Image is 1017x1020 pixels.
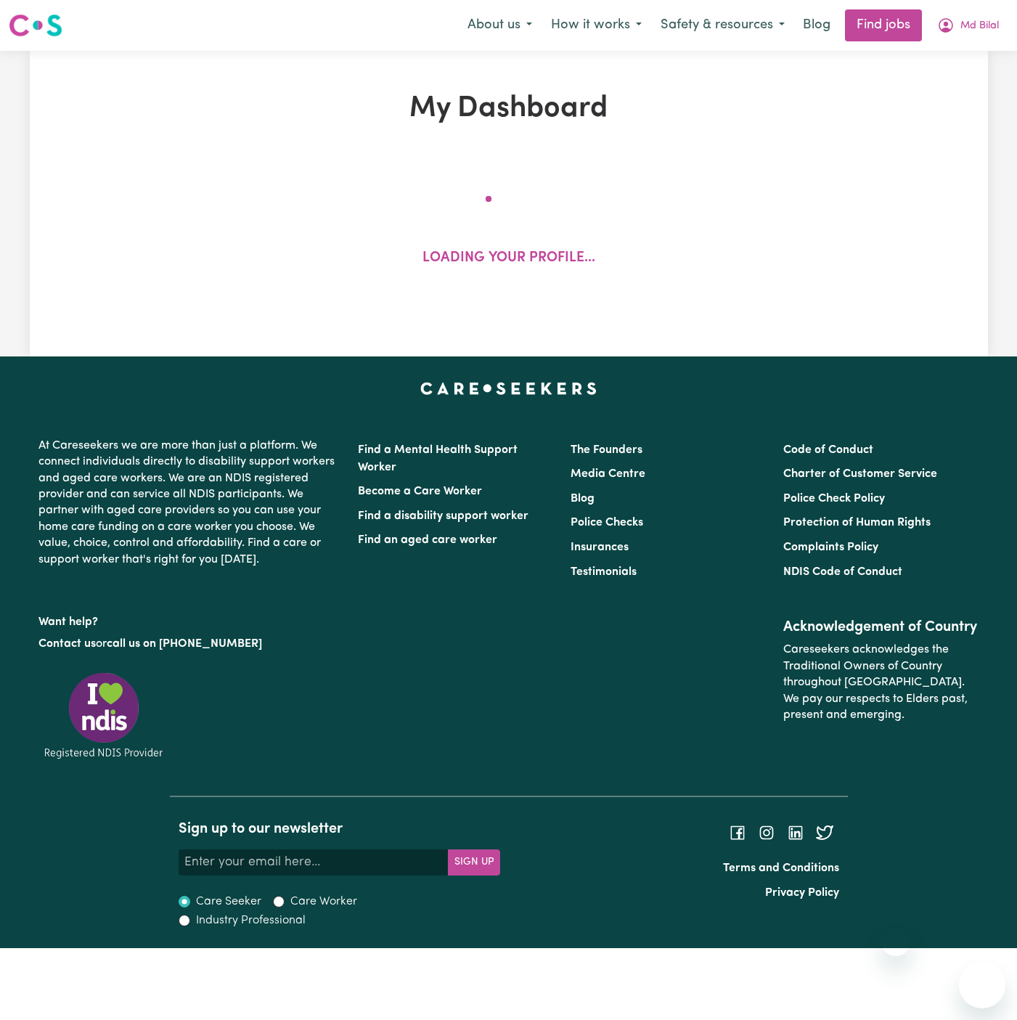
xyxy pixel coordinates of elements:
[571,444,642,456] a: The Founders
[794,9,839,41] a: Blog
[816,827,833,839] a: Follow Careseekers on Twitter
[845,9,922,41] a: Find jobs
[783,493,885,505] a: Police Check Policy
[783,619,979,636] h2: Acknowledgement of Country
[290,893,357,910] label: Care Worker
[420,383,597,394] a: Careseekers home page
[571,468,645,480] a: Media Centre
[758,827,775,839] a: Follow Careseekers on Instagram
[783,566,902,578] a: NDIS Code of Conduct
[571,493,595,505] a: Blog
[358,534,497,546] a: Find an aged care worker
[765,887,839,899] a: Privacy Policy
[38,630,340,658] p: or
[38,638,96,650] a: Contact us
[571,566,637,578] a: Testimonials
[422,248,595,269] p: Loading your profile...
[783,542,878,553] a: Complaints Policy
[9,9,62,42] a: Careseekers logo
[358,510,528,522] a: Find a disability support worker
[179,820,500,838] h2: Sign up to our newsletter
[571,517,643,529] a: Police Checks
[38,608,340,630] p: Want help?
[196,912,306,929] label: Industry Professional
[787,827,804,839] a: Follow Careseekers on LinkedIn
[38,670,169,761] img: Registered NDIS provider
[196,893,261,910] label: Care Seeker
[38,432,340,574] p: At Careseekers we are more than just a platform. We connect individuals directly to disability su...
[542,10,651,41] button: How it works
[783,517,931,529] a: Protection of Human Rights
[960,18,999,34] span: Md Bilal
[928,10,1008,41] button: My Account
[358,486,482,497] a: Become a Care Worker
[959,962,1005,1008] iframe: Button to launch messaging window
[729,827,746,839] a: Follow Careseekers on Facebook
[783,468,937,480] a: Charter of Customer Service
[881,927,910,956] iframe: Close message
[107,638,262,650] a: call us on [PHONE_NUMBER]
[198,91,820,126] h1: My Dashboard
[179,849,449,876] input: Enter your email here...
[783,636,979,729] p: Careseekers acknowledges the Traditional Owners of Country throughout [GEOGRAPHIC_DATA]. We pay o...
[358,444,518,473] a: Find a Mental Health Support Worker
[9,12,62,38] img: Careseekers logo
[571,542,629,553] a: Insurances
[723,862,839,874] a: Terms and Conditions
[783,444,873,456] a: Code of Conduct
[448,849,500,876] button: Subscribe
[458,10,542,41] button: About us
[651,10,794,41] button: Safety & resources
